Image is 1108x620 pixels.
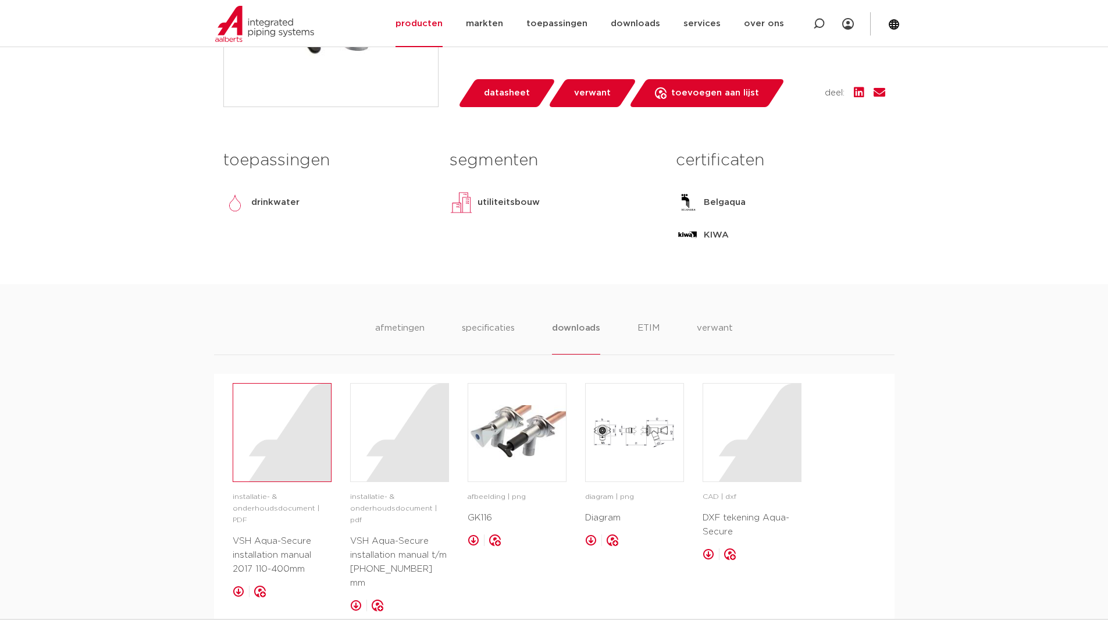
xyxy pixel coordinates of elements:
p: DXF tekening Aqua-Secure [703,511,801,539]
img: KIWA [676,224,699,247]
img: image for GK116 [468,384,566,481]
span: verwant [574,84,611,102]
li: verwant [697,321,733,355]
p: installatie- & onderhoudsdocument | PDF [233,491,332,526]
img: utiliteitsbouw [450,191,473,214]
p: afbeelding | png [468,491,567,503]
a: image for Diagram [585,383,684,482]
img: Belgaqua [676,191,699,214]
li: afmetingen [375,321,425,355]
a: datasheet [457,79,556,107]
img: drinkwater [223,191,247,214]
span: toevoegen aan lijst [671,84,759,102]
p: CAD | dxf [703,491,801,503]
p: GK116 [468,511,567,525]
p: installatie- & onderhoudsdocument | pdf [350,491,449,526]
a: image for GK116 [468,383,567,482]
p: diagram | png [585,491,684,503]
p: VSH Aqua-Secure installation manual 2017 110-400mm [233,534,332,576]
p: KIWA [704,228,729,242]
h3: segmenten [450,149,658,172]
p: VSH Aqua-Secure installation manual t/m [PHONE_NUMBER] mm [350,534,449,590]
span: deel: [825,86,845,100]
a: verwant [547,79,637,107]
li: downloads [552,321,600,355]
p: Diagram [585,511,684,525]
p: drinkwater [251,196,300,210]
h3: toepassingen [223,149,432,172]
span: datasheet [484,84,530,102]
p: Belgaqua [704,196,746,210]
p: utiliteitsbouw [478,196,540,210]
li: specificaties [462,321,515,355]
h3: certificaten [676,149,885,172]
li: ETIM [637,321,660,355]
img: image for Diagram [586,384,683,481]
